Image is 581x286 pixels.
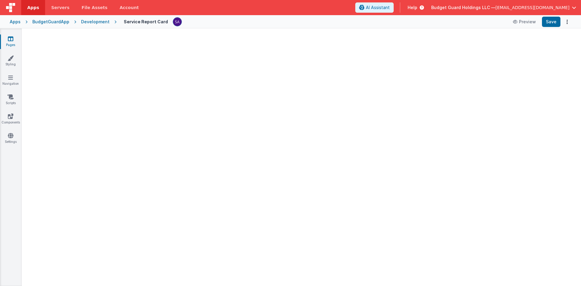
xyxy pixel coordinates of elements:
[509,17,540,27] button: Preview
[10,19,21,25] div: Apps
[495,5,570,11] span: [EMAIL_ADDRESS][DOMAIN_NAME]
[563,18,571,26] button: Options
[32,19,69,25] div: BudgetGuardApp
[431,5,576,11] button: Budget Guard Holdings LLC — [EMAIL_ADDRESS][DOMAIN_NAME]
[173,18,182,26] img: 79293985458095ca2ac202dc7eb50dda
[82,5,108,11] span: File Assets
[124,19,168,24] h4: Service Report Card
[27,5,39,11] span: Apps
[81,19,110,25] div: Development
[431,5,495,11] span: Budget Guard Holdings LLC —
[51,5,69,11] span: Servers
[408,5,417,11] span: Help
[542,17,560,27] button: Save
[355,2,394,13] button: AI Assistant
[366,5,390,11] span: AI Assistant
